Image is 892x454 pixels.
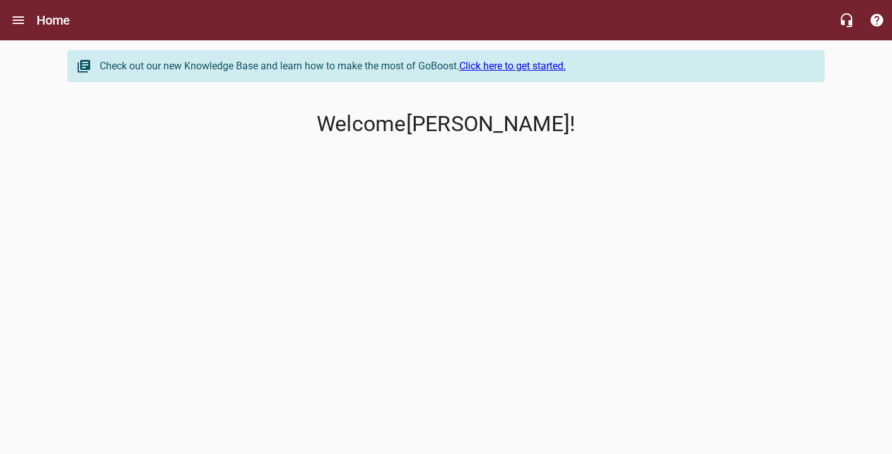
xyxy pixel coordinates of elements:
[459,60,566,72] a: Click here to get started.
[3,5,33,35] button: Open drawer
[100,59,811,74] div: Check out our new Knowledge Base and learn how to make the most of GoBoost.
[862,5,892,35] button: Support Portal
[67,112,825,137] p: Welcome [PERSON_NAME] !
[37,10,71,30] h6: Home
[831,5,862,35] button: Live Chat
